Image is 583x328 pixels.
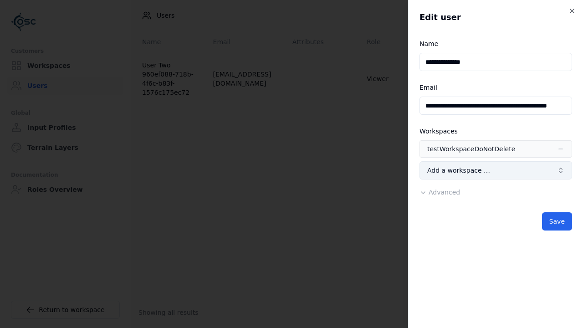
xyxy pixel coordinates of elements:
[419,40,438,47] label: Name
[429,189,460,196] span: Advanced
[419,128,458,135] label: Workspaces
[419,188,460,197] button: Advanced
[419,84,437,91] label: Email
[542,212,572,231] button: Save
[427,144,515,154] div: testWorkspaceDoNotDelete
[427,166,490,175] span: Add a workspace …
[419,11,572,24] h2: Edit user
